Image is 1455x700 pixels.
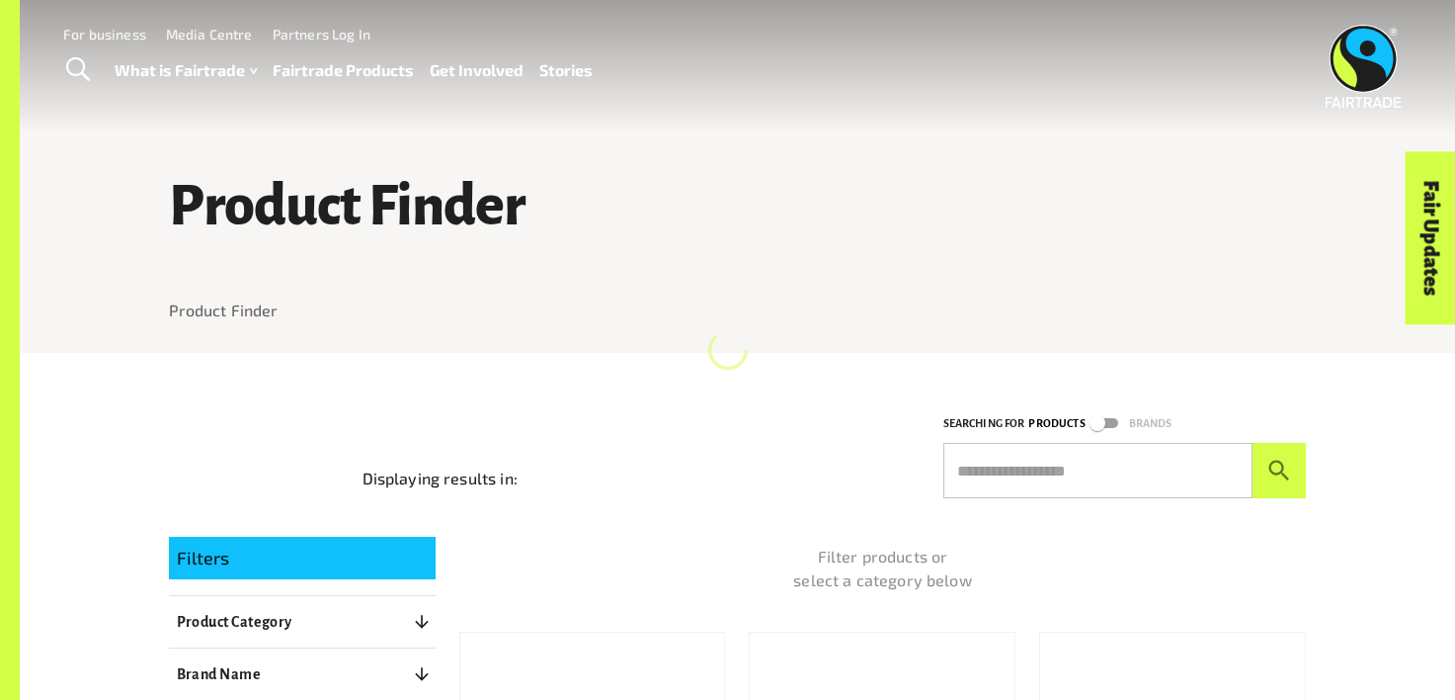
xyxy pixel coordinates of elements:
[177,545,428,571] p: Filters
[177,610,292,634] p: Product Category
[169,301,279,319] a: Product Finder
[943,414,1025,433] p: Searching for
[169,175,1307,236] h1: Product Finder
[273,56,414,85] a: Fairtrade Products
[169,299,1307,322] nav: breadcrumb
[53,45,102,95] a: Toggle Search
[115,56,257,85] a: What is Fairtrade
[169,656,436,692] button: Brand Name
[459,545,1307,592] p: Filter products or select a category below
[177,662,262,686] p: Brand Name
[1326,25,1402,108] img: Fairtrade Australia New Zealand logo
[430,56,524,85] a: Get Involved
[1129,414,1172,433] p: Brands
[363,467,518,490] p: Displaying results in:
[273,26,370,43] a: Partners Log In
[169,604,436,640] button: Product Category
[63,26,146,43] a: For business
[539,56,593,85] a: Stories
[166,26,253,43] a: Media Centre
[1028,414,1085,433] p: Products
